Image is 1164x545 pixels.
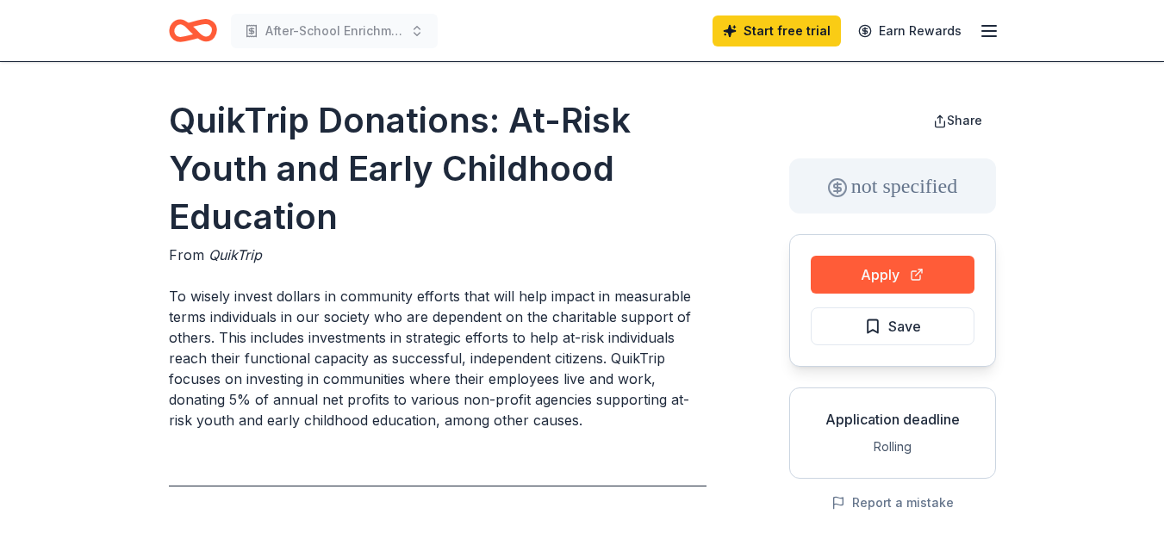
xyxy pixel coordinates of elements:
[804,409,981,430] div: Application deadline
[811,307,974,345] button: Save
[209,246,262,263] span: QuikTrip
[713,15,841,46] a: Start free trial
[831,492,954,513] button: Report a mistake
[231,14,438,48] button: After-School Enrichment
[169,96,706,241] h1: QuikTrip Donations: At-Risk Youth and Early Childhood Education
[265,21,403,41] span: After-School Enrichment
[169,286,706,430] p: To wisely invest dollars in community efforts that will help impact in measurable terms individua...
[919,103,996,138] button: Share
[811,256,974,294] button: Apply
[848,15,972,46] a: Earn Rewards
[169,10,217,51] a: Home
[169,245,706,265] div: From
[888,315,921,338] span: Save
[947,113,982,127] span: Share
[804,437,981,457] div: Rolling
[789,158,996,214] div: not specified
